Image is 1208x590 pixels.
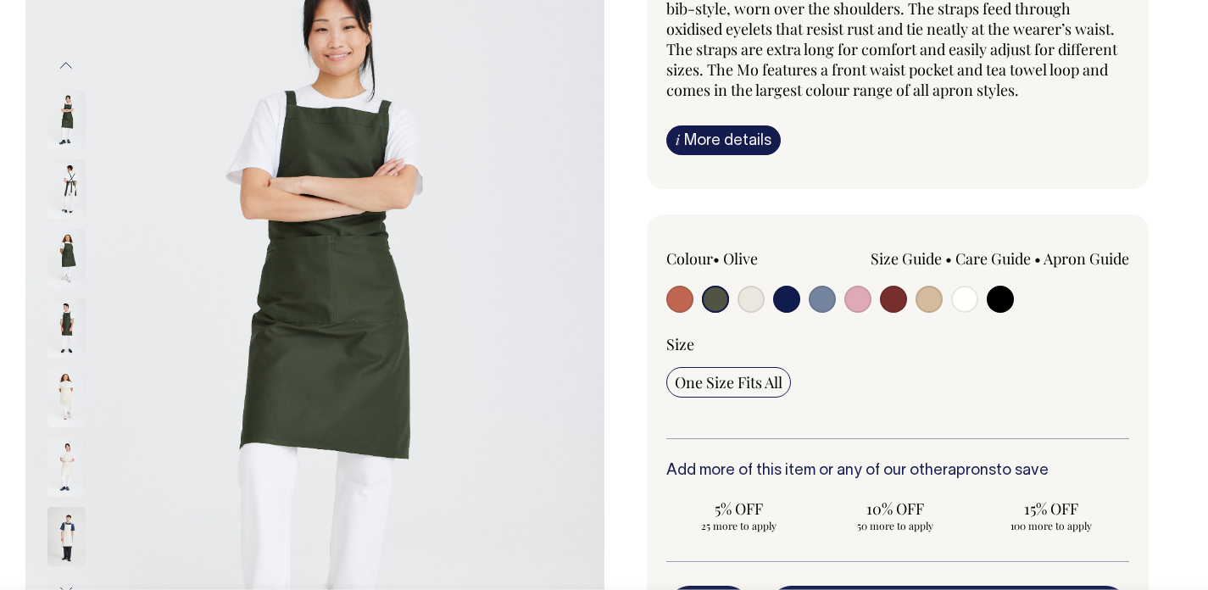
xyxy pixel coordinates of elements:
input: One Size Fits All [666,367,791,398]
span: • [713,248,720,269]
button: Previous [53,47,79,85]
input: 5% OFF 25 more to apply [666,493,812,537]
img: olive [47,159,86,219]
span: i [676,131,680,148]
input: 10% OFF 50 more to apply [822,493,968,537]
div: Colour [666,248,852,269]
a: iMore details [666,125,781,155]
span: One Size Fits All [675,372,782,392]
a: Care Guide [955,248,1031,269]
img: natural [47,507,86,566]
span: 5% OFF [675,498,804,519]
a: Size Guide [871,248,942,269]
input: 15% OFF 100 more to apply [978,493,1124,537]
span: 50 more to apply [831,519,960,532]
span: • [1034,248,1041,269]
img: natural [47,368,86,427]
img: olive [47,298,86,358]
img: natural [47,437,86,497]
h6: Add more of this item or any of our other to save [666,463,1130,480]
img: olive [47,229,86,288]
div: Size [666,334,1130,354]
label: Olive [723,248,758,269]
span: 25 more to apply [675,519,804,532]
a: aprons [948,464,996,478]
span: 100 more to apply [987,519,1116,532]
span: 10% OFF [831,498,960,519]
img: olive [47,90,86,149]
span: 15% OFF [987,498,1116,519]
span: • [945,248,952,269]
a: Apron Guide [1044,248,1129,269]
